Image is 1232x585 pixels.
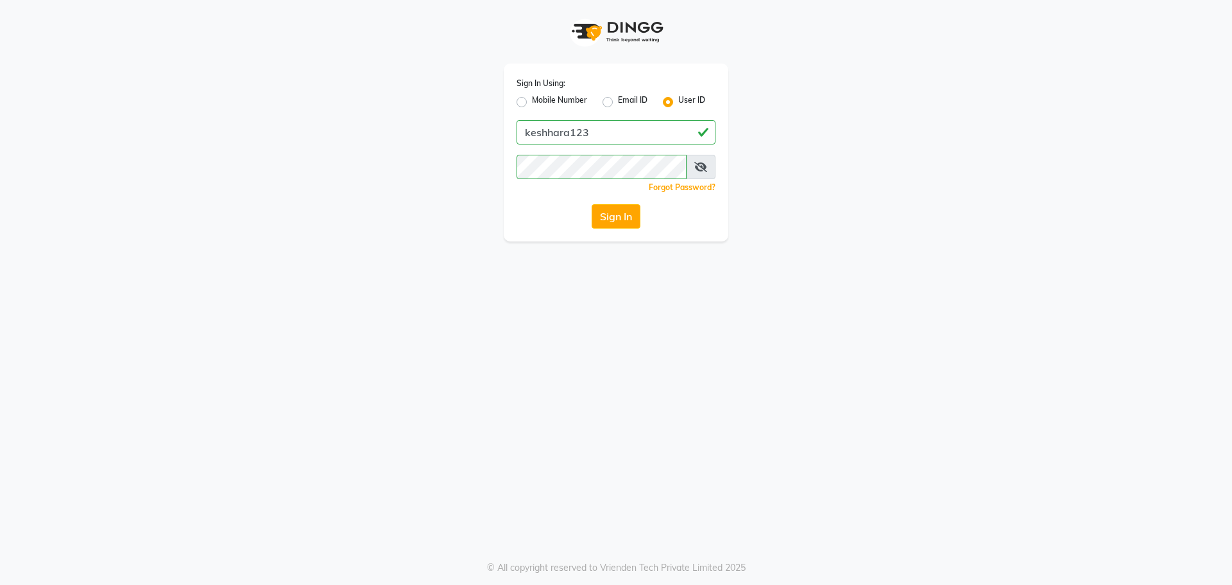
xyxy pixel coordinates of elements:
label: Mobile Number [532,94,587,110]
button: Sign In [592,204,640,229]
label: Sign In Using: [517,78,565,89]
input: Username [517,155,687,179]
label: User ID [678,94,705,110]
input: Username [517,120,715,144]
img: logo1.svg [565,13,667,51]
label: Email ID [618,94,647,110]
a: Forgot Password? [649,182,715,192]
